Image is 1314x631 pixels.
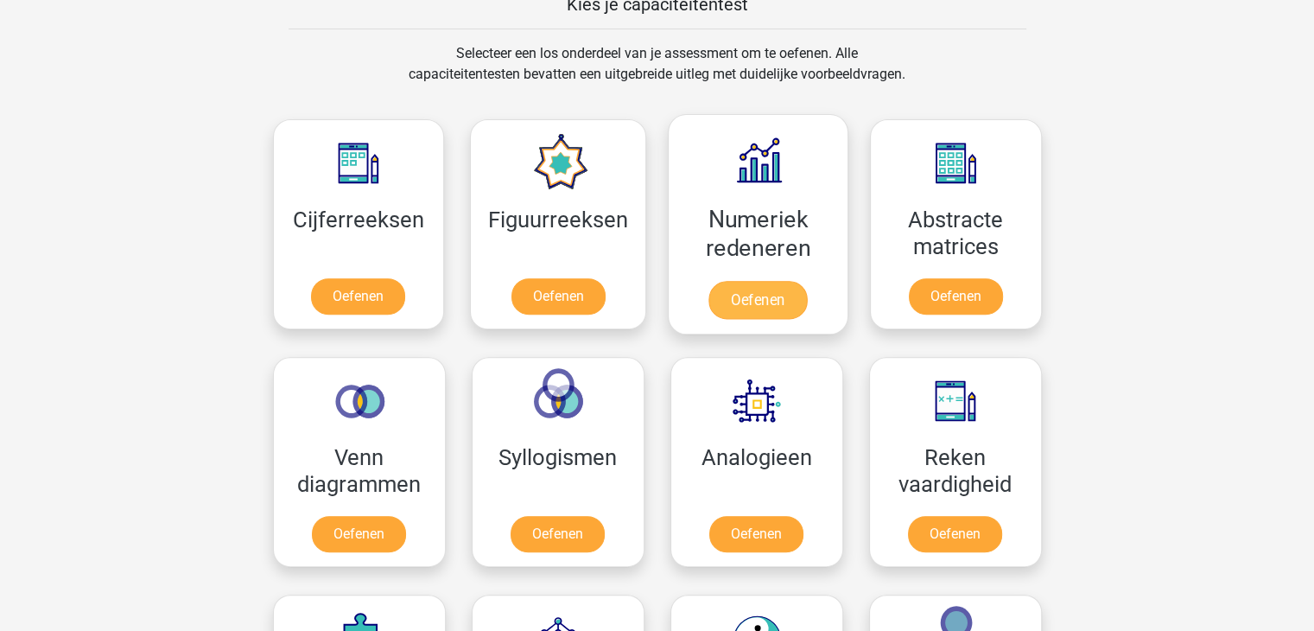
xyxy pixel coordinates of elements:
[908,516,1002,552] a: Oefenen
[312,516,406,552] a: Oefenen
[511,516,605,552] a: Oefenen
[708,281,807,319] a: Oefenen
[311,278,405,315] a: Oefenen
[392,43,922,105] div: Selecteer een los onderdeel van je assessment om te oefenen. Alle capaciteitentesten bevatten een...
[511,278,606,315] a: Oefenen
[709,516,803,552] a: Oefenen
[909,278,1003,315] a: Oefenen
